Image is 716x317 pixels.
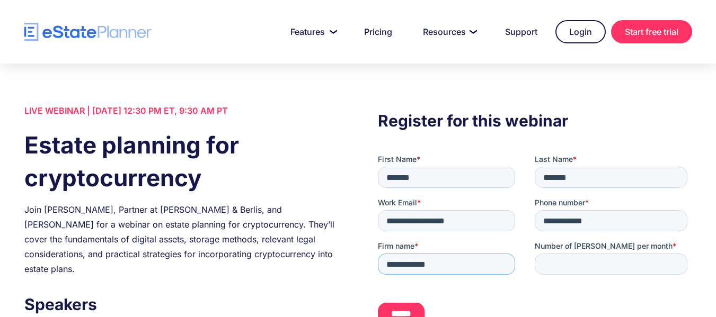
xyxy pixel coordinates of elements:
[611,20,692,43] a: Start free trial
[378,108,692,133] h3: Register for this webinar
[410,21,487,42] a: Resources
[278,21,346,42] a: Features
[351,21,405,42] a: Pricing
[24,103,338,118] div: LIVE WEBINAR | [DATE] 12:30 PM ET, 9:30 AM PT
[24,202,338,276] div: Join [PERSON_NAME], Partner at [PERSON_NAME] & Berlis, and [PERSON_NAME] for a webinar on estate ...
[24,23,152,41] a: home
[492,21,550,42] a: Support
[24,129,338,194] h1: Estate planning for cryptocurrency
[24,292,338,316] h3: Speakers
[555,20,606,43] a: Login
